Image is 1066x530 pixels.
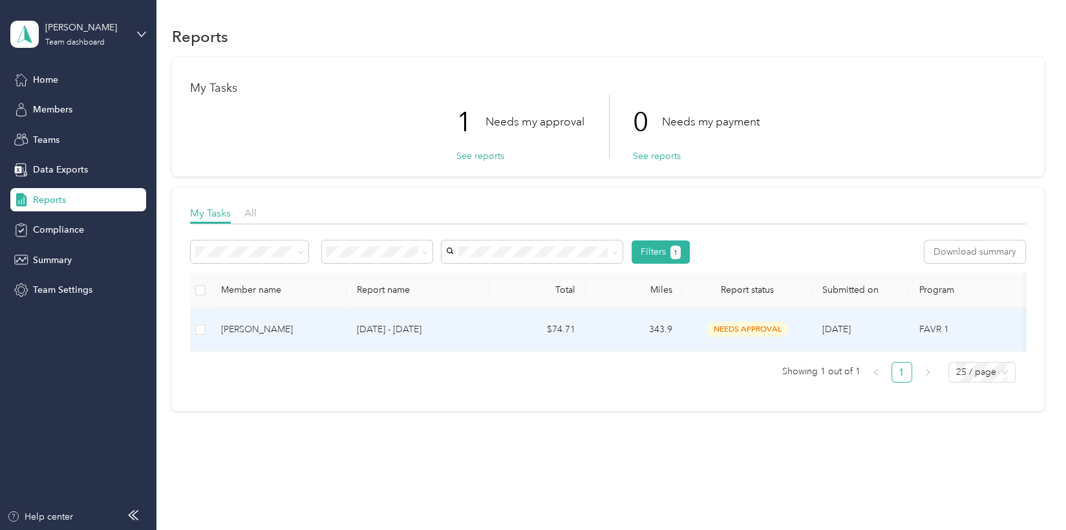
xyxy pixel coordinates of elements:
span: right [924,368,932,376]
span: 1 [674,247,677,259]
th: Submitted on [812,273,909,308]
span: Showing 1 out of 1 [782,362,860,381]
div: Page Size [948,362,1016,383]
span: All [244,207,257,219]
p: Needs my approval [485,114,584,130]
span: Summary [33,253,72,267]
div: [PERSON_NAME] [221,323,336,337]
p: 1 [456,95,485,149]
span: [DATE] [822,324,851,335]
span: Compliance [33,223,84,237]
span: Report status [693,284,802,295]
li: Previous Page [866,362,886,383]
button: left [866,362,886,383]
div: Member name [221,284,336,295]
div: Team dashboard [45,39,105,47]
button: See reports [456,149,504,163]
button: Filters1 [632,240,690,264]
button: See reports [632,149,680,163]
p: [DATE] - [DATE] [357,323,478,337]
iframe: Everlance-gr Chat Button Frame [994,458,1066,530]
div: [PERSON_NAME] [45,21,126,34]
a: 1 [892,363,911,382]
h1: Reports [172,30,228,43]
button: Download summary [924,240,1025,263]
button: right [917,362,938,383]
p: FAVR 1 [919,323,1060,337]
button: Help center [7,510,73,524]
th: Report name [346,273,489,308]
span: 25 / page [956,363,1008,382]
span: left [872,368,880,376]
span: My Tasks [190,207,231,219]
span: Members [33,103,72,116]
td: 343.9 [586,308,683,352]
li: 1 [891,362,912,383]
p: Needs my payment [661,114,759,130]
p: 0 [632,95,661,149]
span: Teams [33,133,59,147]
h1: My Tasks [190,81,1025,95]
div: Total [499,284,575,295]
button: 1 [670,246,681,259]
li: Next Page [917,362,938,383]
span: Reports [33,193,66,207]
div: Miles [596,284,672,295]
span: needs approval [707,322,788,337]
span: Data Exports [33,163,88,176]
span: Home [33,73,58,87]
td: $74.71 [489,308,586,352]
th: Member name [211,273,346,308]
span: Team Settings [33,283,92,297]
